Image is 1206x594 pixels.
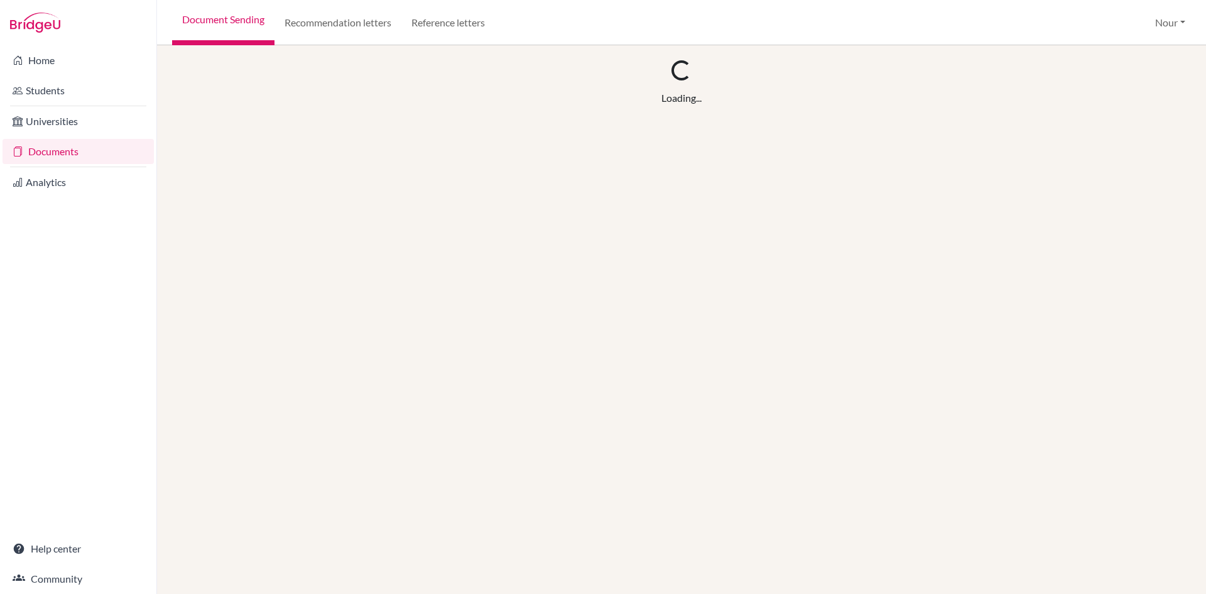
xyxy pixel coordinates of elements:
div: Loading... [661,91,702,106]
a: Community [3,566,154,591]
a: Students [3,78,154,103]
a: Documents [3,139,154,164]
a: Universities [3,109,154,134]
a: Analytics [3,170,154,195]
a: Home [3,48,154,73]
button: Nour [1149,11,1191,35]
a: Help center [3,536,154,561]
img: Bridge-U [10,13,60,33]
